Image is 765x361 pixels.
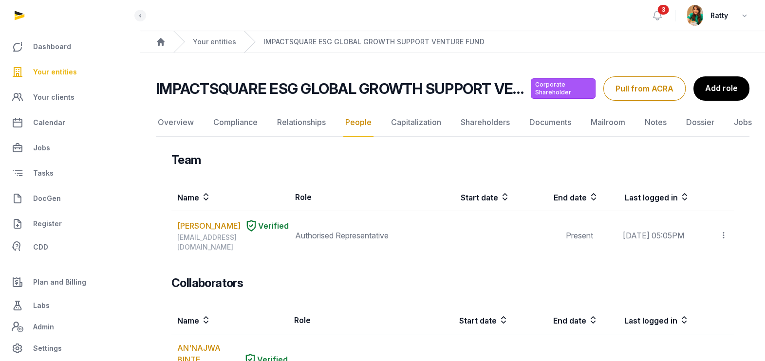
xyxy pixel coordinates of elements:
th: Name [171,307,288,334]
h3: Collaborators [171,275,243,291]
nav: Breadcrumb [140,31,765,53]
a: Add role [693,76,749,101]
a: Jobs [8,136,132,160]
a: Settings [8,337,132,360]
th: End date [510,183,599,211]
a: Overview [156,108,196,137]
a: Notes [643,108,669,137]
span: Your clients [33,91,75,103]
a: Your entities [193,37,236,47]
a: DocGen [8,187,132,210]
a: Mailroom [589,108,627,137]
a: Your clients [8,86,132,109]
a: Calendar [8,111,132,134]
a: [PERSON_NAME] [177,220,241,232]
span: Ratty [710,10,728,21]
span: Calendar [33,117,65,128]
th: Start date [419,307,509,334]
a: Jobs [732,108,754,137]
a: Plan and Billing [8,271,132,294]
a: Relationships [275,108,328,137]
a: Labs [8,294,132,317]
th: Start date [421,183,510,211]
th: Name [171,183,289,211]
img: avatar [687,5,703,26]
nav: Tabs [156,108,749,137]
a: Dossier [684,108,716,137]
a: CDD [8,237,132,257]
th: Last logged in [598,307,690,334]
span: 3 [658,5,669,15]
a: IMPACTSQUARE ESG GLOBAL GROWTH SUPPORT VENTURE FUND [263,37,485,47]
h2: IMPACTSQUARE ESG GLOBAL GROWTH SUPPORT VENTURE FUND [156,80,527,97]
a: People [343,108,373,137]
th: Last logged in [599,183,690,211]
div: [EMAIL_ADDRESS][DOMAIN_NAME] [177,233,289,252]
a: Documents [527,108,573,137]
span: Corporate Shareholder [531,78,596,99]
span: Verified [258,220,289,232]
td: Authorised Representative [289,211,421,260]
span: Plan and Billing [33,276,86,288]
a: Your entities [8,60,132,84]
th: Role [288,307,419,334]
a: Admin [8,317,132,337]
span: [DATE] 05:05PM [623,231,684,240]
span: CDD [33,241,48,253]
span: Present [566,231,593,240]
span: Dashboard [33,41,71,53]
a: Tasks [8,162,132,185]
span: Admin [33,321,54,333]
a: Capitalization [389,108,443,137]
th: Role [289,183,421,211]
h3: Team [171,152,201,168]
span: Settings [33,343,62,354]
a: Shareholders [459,108,512,137]
a: Dashboard [8,35,132,58]
button: Pull from ACRA [603,76,686,101]
a: Compliance [211,108,260,137]
span: Labs [33,300,50,311]
span: Register [33,218,62,230]
span: DocGen [33,193,61,204]
span: Tasks [33,167,54,179]
a: Register [8,212,132,235]
th: End date [509,307,598,334]
span: Your entities [33,66,77,78]
span: Jobs [33,142,50,154]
